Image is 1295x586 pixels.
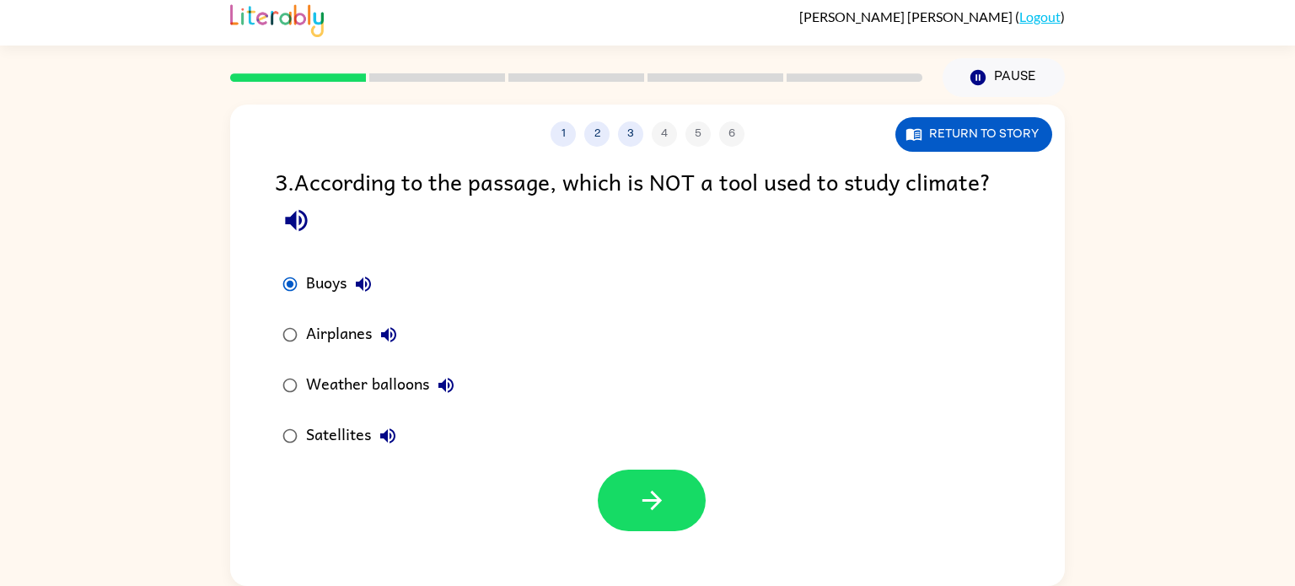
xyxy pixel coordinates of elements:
[895,117,1052,152] button: Return to story
[551,121,576,147] button: 1
[618,121,643,147] button: 3
[372,318,406,352] button: Airplanes
[306,267,380,301] div: Buoys
[584,121,610,147] button: 2
[1019,8,1061,24] a: Logout
[799,8,1015,24] span: [PERSON_NAME] [PERSON_NAME]
[429,368,463,402] button: Weather balloons
[799,8,1065,24] div: ( )
[943,58,1065,97] button: Pause
[371,419,405,453] button: Satellites
[347,267,380,301] button: Buoys
[306,419,405,453] div: Satellites
[306,318,406,352] div: Airplanes
[306,368,463,402] div: Weather balloons
[275,164,1020,242] div: 3 . According to the passage, which is NOT a tool used to study climate?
